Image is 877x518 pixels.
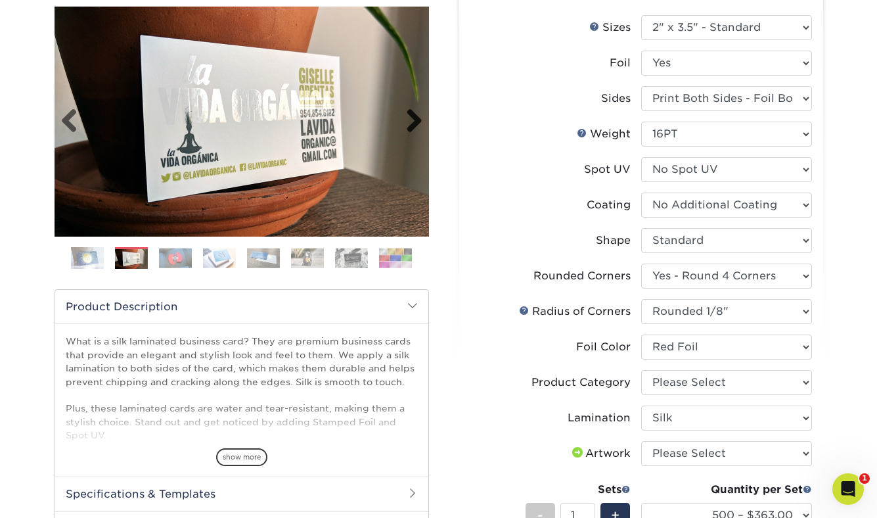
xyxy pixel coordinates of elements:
[568,410,631,426] div: Lamination
[526,482,631,498] div: Sets
[335,248,368,268] img: Business Cards 07
[291,248,324,268] img: Business Cards 06
[610,55,631,71] div: Foil
[55,290,428,323] h2: Product Description
[519,304,631,319] div: Radius of Corners
[533,268,631,284] div: Rounded Corners
[601,91,631,106] div: Sides
[203,248,236,268] img: Business Cards 04
[55,477,428,511] h2: Specifications & Templates
[55,7,429,237] img: Silk Laminated 02
[216,448,267,466] span: show more
[576,339,631,355] div: Foil Color
[159,248,192,268] img: Business Cards 03
[379,248,412,268] img: Business Cards 08
[596,233,631,248] div: Shape
[859,473,870,484] span: 1
[570,446,631,461] div: Artwork
[584,162,631,177] div: Spot UV
[641,482,812,498] div: Quantity per Set
[115,249,148,270] img: Business Cards 02
[589,20,631,35] div: Sizes
[531,375,631,390] div: Product Category
[832,473,864,505] iframe: Intercom live chat
[247,248,280,268] img: Business Cards 05
[71,242,104,275] img: Business Cards 01
[577,126,631,142] div: Weight
[587,197,631,213] div: Coating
